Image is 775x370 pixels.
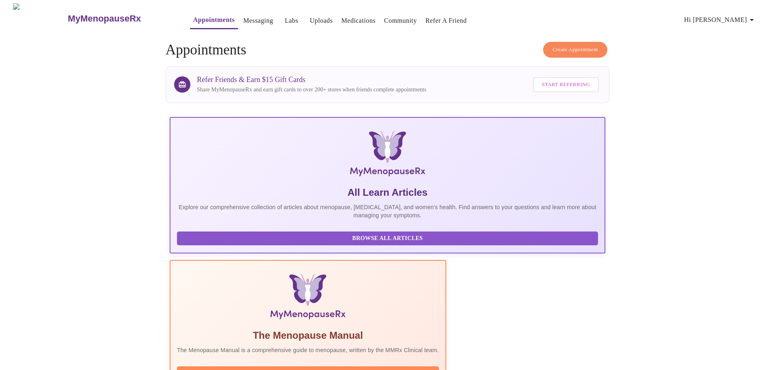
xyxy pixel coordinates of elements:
p: Share MyMenopauseRx and earn gift cards to over 200+ stores when friends complete appointments [197,86,426,94]
button: Labs [278,13,304,29]
a: Community [384,15,417,26]
button: Medications [338,13,379,29]
a: Start Referring [531,73,601,96]
h5: All Learn Articles [177,186,598,199]
span: Browse All Articles [185,234,590,244]
a: Browse All Articles [177,234,600,241]
h4: Appointments [166,42,609,58]
button: Appointments [190,12,238,29]
button: Refer a Friend [422,13,470,29]
button: Uploads [306,13,336,29]
a: MyMenopauseRx [67,4,173,33]
button: Browse All Articles [177,232,598,246]
a: Medications [341,15,375,26]
span: Hi [PERSON_NAME] [684,14,757,26]
a: Refer a Friend [426,15,467,26]
button: Hi [PERSON_NAME] [681,12,760,28]
a: Appointments [193,14,235,26]
button: Messaging [240,13,276,29]
h3: Refer Friends & Earn $15 Gift Cards [197,76,426,84]
a: Labs [285,15,298,26]
span: Create Appointment [552,45,598,54]
h3: MyMenopauseRx [68,13,141,24]
a: Uploads [310,15,333,26]
a: Messaging [243,15,273,26]
button: Community [381,13,420,29]
button: Start Referring [533,77,599,92]
span: Start Referring [542,80,590,89]
img: Menopause Manual [218,274,397,322]
img: MyMenopauseRx Logo [242,131,533,180]
p: Explore our comprehensive collection of articles about menopause, [MEDICAL_DATA], and women's hea... [177,203,598,219]
p: The Menopause Manual is a comprehensive guide to menopause, written by the MMRx Clinical team. [177,346,439,354]
h5: The Menopause Manual [177,329,439,342]
button: Create Appointment [543,42,607,58]
img: MyMenopauseRx Logo [13,3,67,34]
